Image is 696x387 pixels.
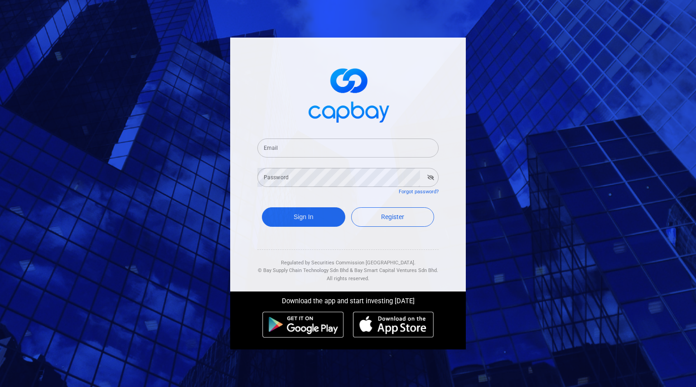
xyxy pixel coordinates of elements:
img: android [262,311,344,338]
span: Register [381,213,404,220]
img: ios [353,311,434,338]
button: Sign In [262,207,345,227]
span: Bay Smart Capital Ventures Sdn Bhd. [354,268,438,273]
a: Forgot password? [399,189,439,195]
div: Regulated by Securities Commission [GEOGRAPHIC_DATA]. & All rights reserved. [257,250,439,283]
a: Register [351,207,435,227]
span: © Bay Supply Chain Technology Sdn Bhd [258,268,348,273]
div: Download the app and start investing [DATE] [223,291,473,307]
img: logo [303,60,393,128]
